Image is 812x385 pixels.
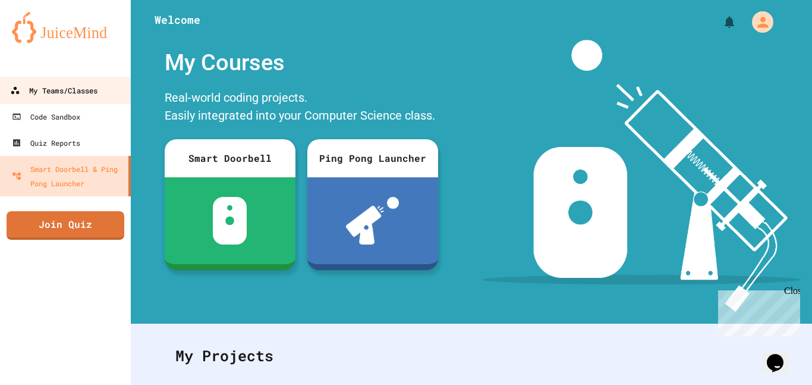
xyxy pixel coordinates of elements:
[307,139,438,177] div: Ping Pong Launcher
[713,286,800,336] iframe: chat widget
[159,40,444,86] div: My Courses
[10,83,97,98] div: My Teams/Classes
[12,136,80,150] div: Quiz Reports
[762,337,800,373] iframe: chat widget
[5,5,82,76] div: Chat with us now!Close
[739,8,776,36] div: My Account
[12,12,119,43] img: logo-orange.svg
[700,12,739,32] div: My Notifications
[12,162,124,190] div: Smart Doorbell & Ping Pong Launcher
[213,197,247,245] img: sdb-white.svg
[159,86,444,130] div: Real-world coding projects. Easily integrated into your Computer Science class.
[163,333,779,379] div: My Projects
[12,109,80,124] div: Code Sandbox
[482,40,801,312] img: banner-image-my-projects.png
[165,139,295,177] div: Smart Doorbell
[7,211,124,240] a: Join Quiz
[346,197,399,245] img: ppl-with-ball.png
